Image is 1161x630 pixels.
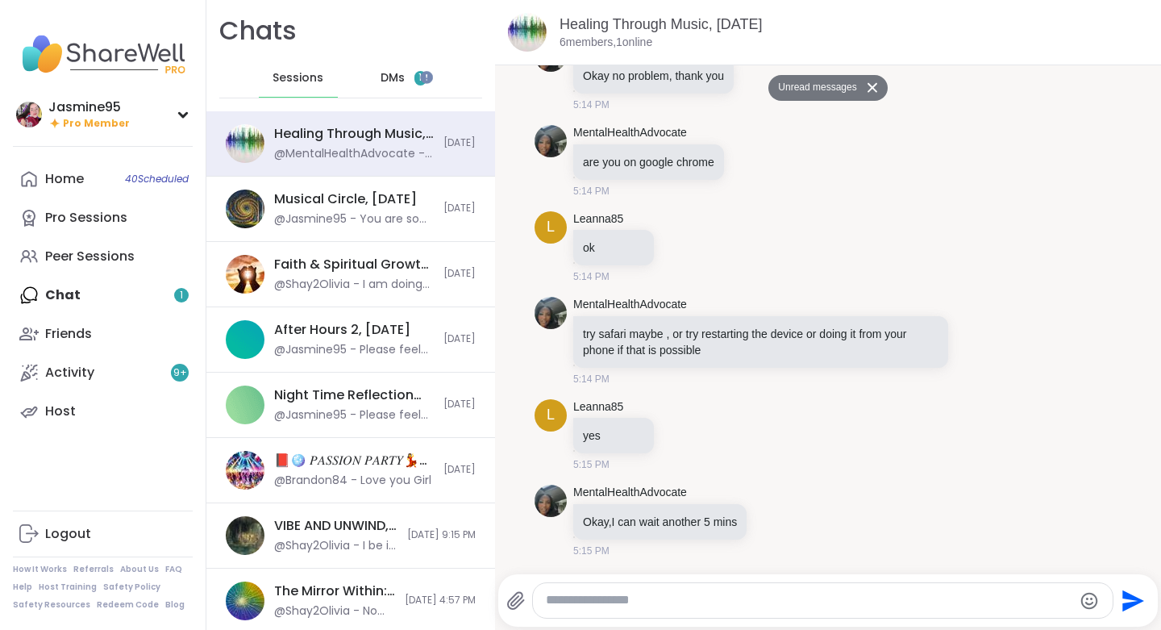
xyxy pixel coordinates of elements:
div: Home [45,170,84,188]
div: @Jasmine95 - Please feel free to register! There's still some open spots [274,407,434,423]
div: @MentalHealthAdvocate - Okay,I can wait another 5 mins [274,146,434,162]
img: After Hours 2, Sep 07 [226,320,264,359]
div: 📕🪩 𝑃𝐴𝑆𝑆𝐼𝑂𝑁 𝑃𝐴𝑅𝑇𝑌💃🎶, [DATE] [274,452,434,469]
a: Logout [13,515,193,553]
span: Sessions [273,70,323,86]
span: [DATE] [443,463,476,477]
span: L [547,404,555,426]
div: Host [45,403,76,420]
a: How It Works [13,564,67,575]
img: VIBE AND UNWIND, Sep 06 [226,516,264,555]
img: ShareWell Nav Logo [13,26,193,82]
div: @Jasmine95 - You are so awesome!!! [274,211,434,227]
a: MentalHealthAdvocate [573,297,687,313]
div: Night Time Reflection and/or Body Doubling, [DATE] [274,386,434,404]
img: Healing Through Music, Sep 07 [508,13,547,52]
button: Emoji picker [1080,591,1099,611]
a: FAQ [165,564,182,575]
p: try safari maybe , or try restarting the device or doing it from your phone if that is possible [583,326,938,358]
a: Friends [13,315,193,353]
span: L [547,216,555,238]
a: MentalHealthAdvocate [573,485,687,501]
img: Jasmine95 [16,102,42,127]
div: Peer Sessions [45,248,135,265]
span: [DATE] [443,332,476,346]
a: Leanna85 [573,211,623,227]
img: https://sharewell-space-live.sfo3.digitaloceanspaces.com/user-generated/8398ba41-604c-4691-8918-8... [535,485,567,517]
a: Referrals [73,564,114,575]
span: [DATE] [443,398,476,411]
a: Safety Policy [103,582,160,593]
span: 40 Scheduled [125,173,189,186]
a: About Us [120,564,159,575]
img: https://sharewell-space-live.sfo3.digitaloceanspaces.com/user-generated/8398ba41-604c-4691-8918-8... [535,125,567,157]
span: [DATE] 9:15 PM [407,528,476,542]
p: yes [583,428,644,444]
a: Host [13,392,193,431]
span: 5:14 PM [573,98,610,112]
a: Activity9+ [13,353,193,392]
img: The Mirror Within: Return to Your True Self, Sep 06 [226,582,264,620]
img: https://sharewell-space-live.sfo3.digitaloceanspaces.com/user-generated/8398ba41-604c-4691-8918-8... [535,297,567,329]
img: Night Time Reflection and/or Body Doubling, Sep 06 [226,386,264,424]
a: Help [13,582,32,593]
iframe: Spotlight [420,71,433,84]
button: Send [1113,582,1150,619]
a: MentalHealthAdvocate [573,125,687,141]
p: 6 members, 1 online [560,35,652,51]
div: Friends [45,325,92,343]
div: After Hours 2, [DATE] [274,321,410,339]
span: [DATE] 4:57 PM [405,594,476,607]
span: 5:14 PM [573,269,610,284]
span: [DATE] [443,136,476,150]
div: Logout [45,525,91,543]
h1: Chats [219,13,297,49]
img: Musical Circle, Sep 05 [226,190,264,228]
div: Pro Sessions [45,209,127,227]
div: @Brandon84 - Love you Girl [274,473,431,489]
p: Okay,I can wait another 5 mins [583,514,737,530]
div: Jasmine95 [48,98,130,116]
span: [DATE] [443,267,476,281]
img: 📕🪩 𝑃𝐴𝑆𝑆𝐼𝑂𝑁 𝑃𝐴𝑅𝑇𝑌💃🎶, Sep 06 [226,451,264,490]
img: Healing Through Music, Sep 07 [226,124,264,163]
div: VIBE AND UNWIND, [DATE] [274,517,397,535]
div: @Shay2Olivia - No matter how hurt you are, or what you going through it the people who show up an... [274,603,395,620]
div: Faith & Spiritual Growth , [DATE] [274,256,434,273]
p: are you on google chrome [583,154,714,170]
div: The Mirror Within: Return to Your True Self, [DATE] [274,582,395,600]
a: Leanna85 [573,399,623,415]
a: Host Training [39,582,97,593]
a: Blog [165,599,185,611]
a: Redeem Code [97,599,159,611]
div: Musical Circle, [DATE] [274,190,417,208]
p: ok [583,240,644,256]
div: Activity [45,364,94,382]
span: 5:15 PM [573,457,610,472]
span: 5:14 PM [573,372,610,386]
span: 9 + [173,366,187,380]
p: Okay no problem, thank you [583,68,724,84]
a: Peer Sessions [13,237,193,276]
a: Pro Sessions [13,198,193,237]
div: Healing Through Music, [DATE] [274,125,434,143]
div: @Jasmine95 - Please feel free to register! There's still some open spots [274,342,434,358]
a: Home40Scheduled [13,160,193,198]
span: Pro Member [63,117,130,131]
div: @Shay2Olivia - I be in [PERSON_NAME] session [274,538,397,554]
span: 1 [418,71,422,85]
span: [DATE] [443,202,476,215]
span: 5:15 PM [573,544,610,558]
span: DMs [381,70,405,86]
textarea: Type your message [546,592,1072,609]
div: @Shay2Olivia - I am doing story telling honor of my father guys [274,277,434,293]
a: Safety Resources [13,599,90,611]
a: Healing Through Music, [DATE] [560,16,762,32]
img: Faith & Spiritual Growth , Sep 07 [226,255,264,294]
span: 5:14 PM [573,184,610,198]
button: Unread messages [768,75,861,101]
